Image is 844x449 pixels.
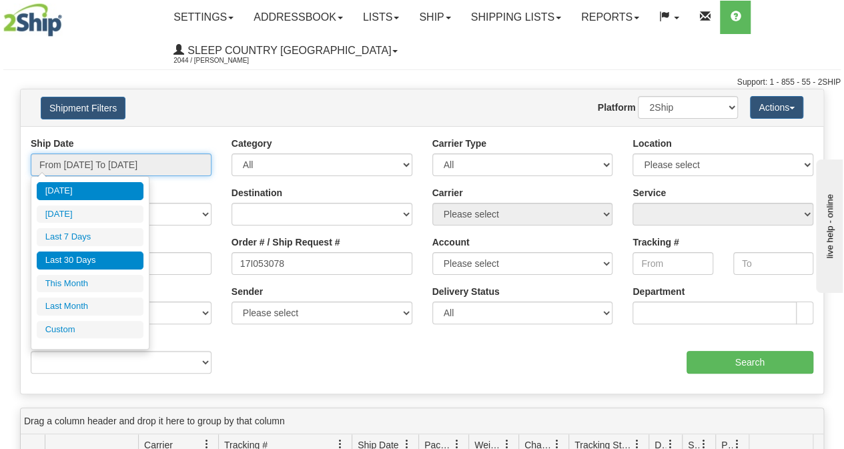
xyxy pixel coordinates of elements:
[232,236,340,249] label: Order # / Ship Request #
[461,1,571,34] a: Shipping lists
[232,186,282,199] label: Destination
[353,1,409,34] a: Lists
[37,275,143,293] li: This Month
[409,1,460,34] a: Ship
[232,285,263,298] label: Sender
[632,285,685,298] label: Department
[37,298,143,316] li: Last Month
[37,321,143,339] li: Custom
[598,101,636,114] label: Platform
[37,182,143,200] li: [DATE]
[432,137,486,150] label: Carrier Type
[632,252,713,275] input: From
[10,11,123,21] div: live help - online
[173,54,274,67] span: 2044 / [PERSON_NAME]
[733,252,813,275] input: To
[813,156,843,292] iframe: chat widget
[432,285,500,298] label: Delivery Status
[37,228,143,246] li: Last 7 Days
[163,1,244,34] a: Settings
[750,96,803,119] button: Actions
[232,137,272,150] label: Category
[37,205,143,223] li: [DATE]
[687,351,814,374] input: Search
[432,236,470,249] label: Account
[632,236,679,249] label: Tracking #
[632,137,671,150] label: Location
[432,186,463,199] label: Carrier
[31,137,74,150] label: Ship Date
[21,408,823,434] div: grid grouping header
[184,45,391,56] span: Sleep Country [GEOGRAPHIC_DATA]
[3,3,62,37] img: logo2044.jpg
[163,34,408,67] a: Sleep Country [GEOGRAPHIC_DATA] 2044 / [PERSON_NAME]
[3,77,841,88] div: Support: 1 - 855 - 55 - 2SHIP
[41,97,125,119] button: Shipment Filters
[632,186,666,199] label: Service
[571,1,649,34] a: Reports
[244,1,353,34] a: Addressbook
[37,252,143,270] li: Last 30 Days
